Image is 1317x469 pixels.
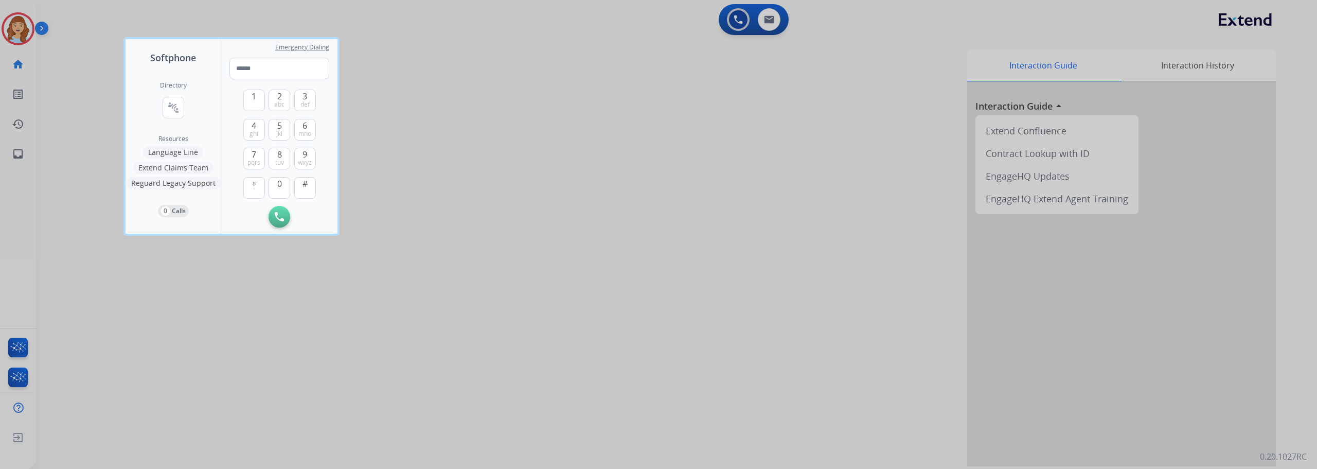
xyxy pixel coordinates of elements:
button: 2abc [269,90,290,111]
p: Calls [172,206,186,216]
button: 3def [294,90,316,111]
span: + [252,178,256,190]
button: 6mno [294,119,316,141]
span: tuv [275,159,284,167]
button: 9wxyz [294,148,316,169]
span: 8 [277,148,282,161]
span: 0 [277,178,282,190]
span: 1 [252,90,256,102]
span: ghi [250,130,258,138]
button: 0Calls [158,205,189,217]
span: abc [274,100,284,109]
button: Reguard Legacy Support [126,177,221,189]
span: 6 [302,119,307,132]
span: 5 [277,119,282,132]
img: call-button [275,212,284,221]
span: 3 [302,90,307,102]
button: + [243,177,265,199]
button: 5jkl [269,119,290,141]
button: Language Line [143,146,203,159]
button: 1 [243,90,265,111]
span: 7 [252,148,256,161]
mat-icon: connect_without_contact [167,101,180,114]
span: 4 [252,119,256,132]
span: wxyz [298,159,312,167]
h2: Directory [160,81,187,90]
button: 7pqrs [243,148,265,169]
span: jkl [276,130,282,138]
span: pqrs [247,159,260,167]
span: 2 [277,90,282,102]
p: 0 [161,206,170,216]
button: # [294,177,316,199]
span: def [300,100,310,109]
span: Softphone [150,50,196,65]
span: # [302,178,308,190]
span: mno [298,130,311,138]
button: 4ghi [243,119,265,141]
span: 9 [302,148,307,161]
span: Resources [158,135,188,143]
button: Extend Claims Team [133,162,213,174]
span: Emergency Dialing [275,43,329,51]
p: 0.20.1027RC [1260,450,1307,463]
button: 8tuv [269,148,290,169]
button: 0 [269,177,290,199]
